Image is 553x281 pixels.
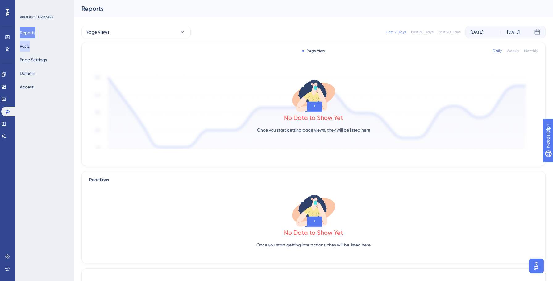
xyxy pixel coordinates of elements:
span: Need Help? [15,2,39,9]
button: Reports [20,27,35,38]
div: Page View [302,48,325,53]
button: Page Settings [20,54,47,65]
div: PRODUCT UPDATES [20,15,53,20]
span: Page Views [87,28,109,36]
div: Last 7 Days [386,30,406,35]
div: Monthly [524,48,538,53]
button: Domain [20,68,35,79]
button: Posts [20,41,30,52]
div: Daily [493,48,502,53]
div: Reports [81,4,530,13]
iframe: UserGuiding AI Assistant Launcher [527,257,546,275]
div: No Data to Show Yet [284,113,343,122]
p: Once you start getting interactions, they will be listed here [256,241,371,249]
div: [DATE] [471,28,483,36]
p: Once you start getting page views, they will be listed here [257,126,370,134]
div: Reactions [89,176,538,184]
button: Access [20,81,34,92]
div: Last 30 Days [411,30,433,35]
button: Page Views [81,26,191,38]
div: Last 90 Days [438,30,460,35]
div: No Data to Show Yet [284,228,343,237]
div: Weekly [507,48,519,53]
div: [DATE] [507,28,520,36]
